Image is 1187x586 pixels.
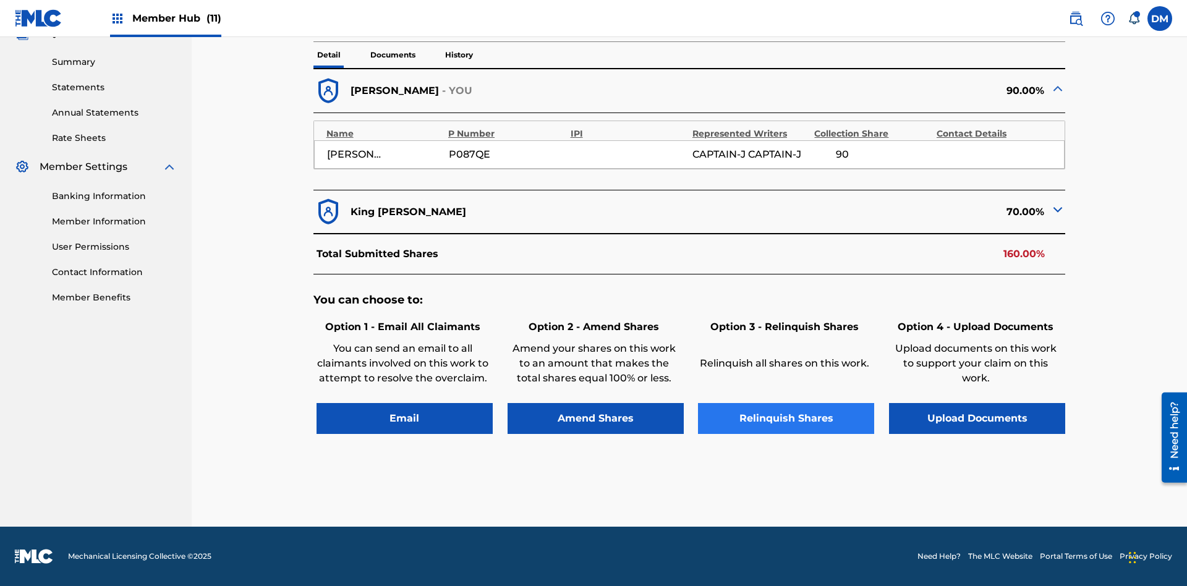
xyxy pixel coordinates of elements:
[441,42,477,68] p: History
[698,403,874,434] button: Relinquish Shares
[1147,6,1172,31] div: User Menu
[317,341,490,386] p: You can send an email to all claimants involved on this work to attempt to resolve the overclaim.
[317,320,490,334] h6: Option 1 - Email All Claimants
[571,127,686,140] div: IPI
[698,320,871,334] h6: Option 3 - Relinquish Shares
[52,132,177,145] a: Rate Sheets
[1050,202,1065,217] img: expand-cell-toggle
[52,215,177,228] a: Member Information
[313,76,344,106] img: dfb38c8551f6dcc1ac04.svg
[1100,11,1115,26] img: help
[15,549,53,564] img: logo
[326,127,442,140] div: Name
[1003,247,1045,261] p: 160.00%
[351,83,439,98] p: [PERSON_NAME]
[968,551,1032,562] a: The MLC Website
[52,56,177,69] a: Summary
[1096,6,1120,31] div: Help
[889,320,1062,334] h6: Option 4 - Upload Documents
[889,341,1062,386] p: Upload documents on this work to support your claim on this work.
[132,11,221,25] span: Member Hub
[162,159,177,174] img: expand
[313,197,344,227] img: dfb38c8551f6dcc1ac04.svg
[52,81,177,94] a: Statements
[15,9,62,27] img: MLC Logo
[814,127,930,140] div: Collection Share
[52,190,177,203] a: Banking Information
[1129,539,1136,576] div: Drag
[692,127,808,140] div: Represented Writers
[52,240,177,253] a: User Permissions
[40,159,127,174] span: Member Settings
[689,197,1065,227] div: 70.00%
[442,83,473,98] p: - YOU
[917,551,961,562] a: Need Help?
[889,403,1065,434] button: Upload Documents
[52,291,177,304] a: Member Benefits
[313,42,344,68] p: Detail
[1063,6,1088,31] a: Public Search
[367,42,419,68] p: Documents
[1050,81,1065,96] img: expand-cell-toggle
[508,403,684,434] button: Amend Shares
[351,205,466,219] p: King [PERSON_NAME]
[317,403,493,434] button: Email
[1120,551,1172,562] a: Privacy Policy
[110,11,125,26] img: Top Rightsholders
[1128,12,1140,25] div: Notifications
[1125,527,1187,586] iframe: Chat Widget
[937,127,1052,140] div: Contact Details
[15,159,30,174] img: Member Settings
[698,356,871,371] p: Relinquish all shares on this work.
[1068,11,1083,26] img: search
[1152,388,1187,489] iframe: Resource Center
[508,320,681,334] h6: Option 2 - Amend Shares
[448,127,564,140] div: P Number
[508,341,681,386] p: Amend your shares on this work to an amount that makes the total shares equal 100% or less.
[1040,551,1112,562] a: Portal Terms of Use
[52,266,177,279] a: Contact Information
[68,551,211,562] span: Mechanical Licensing Collective © 2025
[52,106,177,119] a: Annual Statements
[317,247,438,261] p: Total Submitted Shares
[313,293,1066,307] h5: You can choose to:
[206,12,221,24] span: (11)
[692,147,801,162] span: CAPTAIN-J CAPTAIN-J
[689,76,1065,106] div: 90.00%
